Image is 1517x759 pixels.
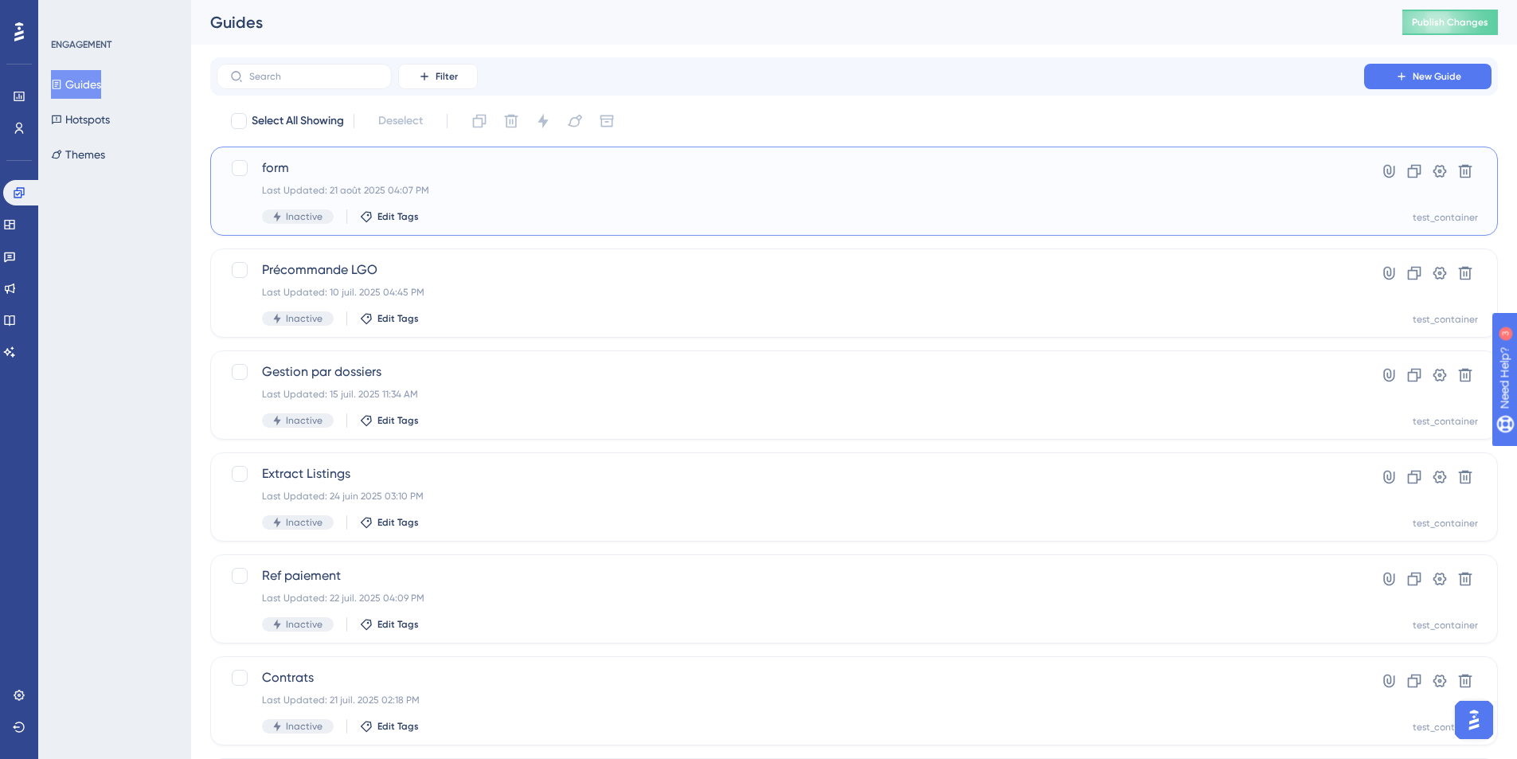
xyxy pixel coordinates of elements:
button: New Guide [1364,64,1492,89]
div: Last Updated: 24 juin 2025 03:10 PM [262,490,1319,503]
span: Contrats [262,668,1319,687]
span: form [262,158,1319,178]
div: 3 [111,8,115,21]
span: Edit Tags [377,618,419,631]
div: Guides [210,11,1363,33]
span: Publish Changes [1412,16,1488,29]
span: Inactive [286,414,323,427]
span: Edit Tags [377,516,419,529]
div: Last Updated: 21 juil. 2025 02:18 PM [262,694,1319,706]
span: Deselect [378,112,423,131]
div: test_container [1413,415,1478,428]
div: ENGAGEMENT [51,38,111,51]
span: Extract Listings [262,464,1319,483]
button: Edit Tags [360,312,419,325]
span: Inactive [286,516,323,529]
span: Need Help? [37,4,100,23]
button: Deselect [364,107,437,135]
span: Ref paiement [262,566,1319,585]
span: Précommande LGO [262,260,1319,280]
div: Last Updated: 15 juil. 2025 11:34 AM [262,388,1319,401]
button: Edit Tags [360,414,419,427]
span: Edit Tags [377,312,419,325]
span: Gestion par dossiers [262,362,1319,381]
span: Edit Tags [377,720,419,733]
div: test_container [1413,721,1478,734]
button: Guides [51,70,101,99]
span: Select All Showing [252,112,344,131]
div: Last Updated: 10 juil. 2025 04:45 PM [262,286,1319,299]
span: Edit Tags [377,210,419,223]
button: Edit Tags [360,618,419,631]
div: test_container [1413,619,1478,632]
button: Publish Changes [1402,10,1498,35]
div: Last Updated: 22 juil. 2025 04:09 PM [262,592,1319,604]
div: Last Updated: 21 août 2025 04:07 PM [262,184,1319,197]
span: New Guide [1413,70,1461,83]
button: Edit Tags [360,210,419,223]
div: test_container [1413,211,1478,224]
span: Inactive [286,210,323,223]
button: Themes [51,140,105,169]
div: test_container [1413,313,1478,326]
div: test_container [1413,517,1478,530]
span: Filter [436,70,458,83]
span: Inactive [286,312,323,325]
span: Inactive [286,618,323,631]
button: Hotspots [51,105,110,134]
button: Edit Tags [360,516,419,529]
span: Inactive [286,720,323,733]
input: Search [249,71,378,82]
button: Filter [398,64,478,89]
iframe: UserGuiding AI Assistant Launcher [1450,696,1498,744]
button: Edit Tags [360,720,419,733]
span: Edit Tags [377,414,419,427]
